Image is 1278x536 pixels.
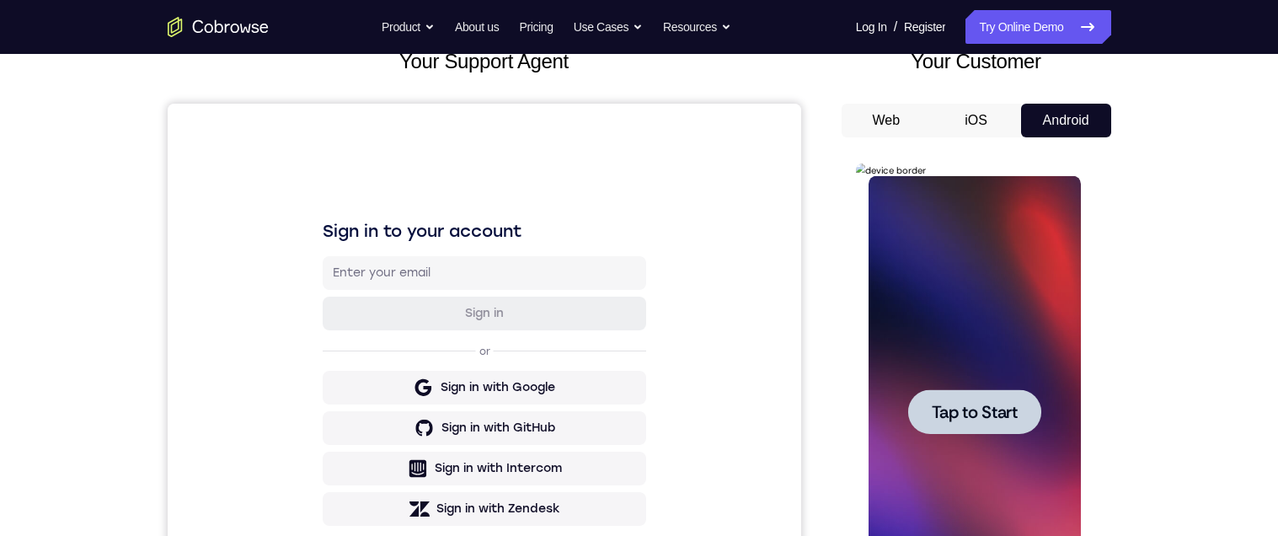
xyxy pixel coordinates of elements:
a: Create a new account [285,437,404,448]
button: Product [382,10,435,44]
button: Web [842,104,932,137]
button: Sign in with Google [155,267,479,301]
button: iOS [931,104,1021,137]
a: Go to the home page [168,17,269,37]
button: Android [1021,104,1111,137]
div: Sign in with Zendesk [269,397,393,414]
p: or [308,241,326,255]
button: Resources [663,10,731,44]
a: Try Online Demo [965,10,1110,44]
button: Sign in with GitHub [155,308,479,341]
a: Register [904,10,945,44]
button: Sign in with Zendesk [155,389,479,422]
div: Sign in with Google [273,276,388,292]
button: Tap to Start [52,226,185,271]
span: / [894,17,897,37]
div: Sign in with GitHub [274,316,388,333]
a: Log In [856,10,887,44]
a: About us [455,10,499,44]
div: Sign in with Intercom [267,356,394,373]
button: Use Cases [574,10,643,44]
p: Don't have an account? [155,436,479,449]
span: Tap to Start [76,240,162,257]
h2: Your Customer [842,46,1111,77]
a: Pricing [519,10,553,44]
button: Sign in with Intercom [155,348,479,382]
h2: Your Support Agent [168,46,801,77]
